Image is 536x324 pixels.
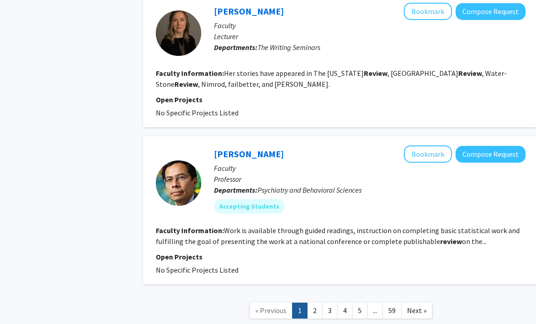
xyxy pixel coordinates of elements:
[364,69,387,78] b: Review
[156,265,238,274] span: No Specific Projects Listed
[214,31,526,42] p: Lecturer
[156,251,526,262] p: Open Projects
[214,148,284,160] a: [PERSON_NAME]
[156,94,526,105] p: Open Projects
[322,303,337,319] a: 3
[456,3,526,20] button: Compose Request to Shannon Robinson
[373,306,377,315] span: ...
[258,43,320,52] span: The Writing Seminars
[7,283,39,317] iframe: Chat
[249,303,293,319] a: Previous Page
[440,237,462,246] b: review
[337,303,352,319] a: 4
[214,174,526,184] p: Professor
[404,3,452,20] button: Add Shannon Robinson to Bookmarks
[352,303,367,319] a: 5
[214,199,285,214] mat-chip: Accepting Students
[458,69,482,78] b: Review
[404,145,452,163] button: Add Marco Grados to Bookmarks
[214,20,526,31] p: Faculty
[156,69,224,78] b: Faculty Information:
[214,163,526,174] p: Faculty
[407,306,427,315] span: Next »
[156,226,520,246] fg-read-more: Work is available through guided readings, instruction on completing basic statistical work and f...
[401,303,432,319] a: Next
[214,185,258,194] b: Departments:
[214,43,258,52] b: Departments:
[456,146,526,163] button: Compose Request to Marco Grados
[156,226,224,235] b: Faculty Information:
[307,303,323,319] a: 2
[214,5,284,17] a: [PERSON_NAME]
[382,303,402,319] a: 59
[174,80,198,89] b: Review
[258,185,362,194] span: Psychiatry and Behavioral Sciences
[156,69,507,89] fg-read-more: Her stories have appeared in The [US_STATE] , [GEOGRAPHIC_DATA] , Water-Stone , Nimrod, failbette...
[255,306,287,315] span: « Previous
[292,303,308,319] a: 1
[156,108,238,117] span: No Specific Projects Listed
